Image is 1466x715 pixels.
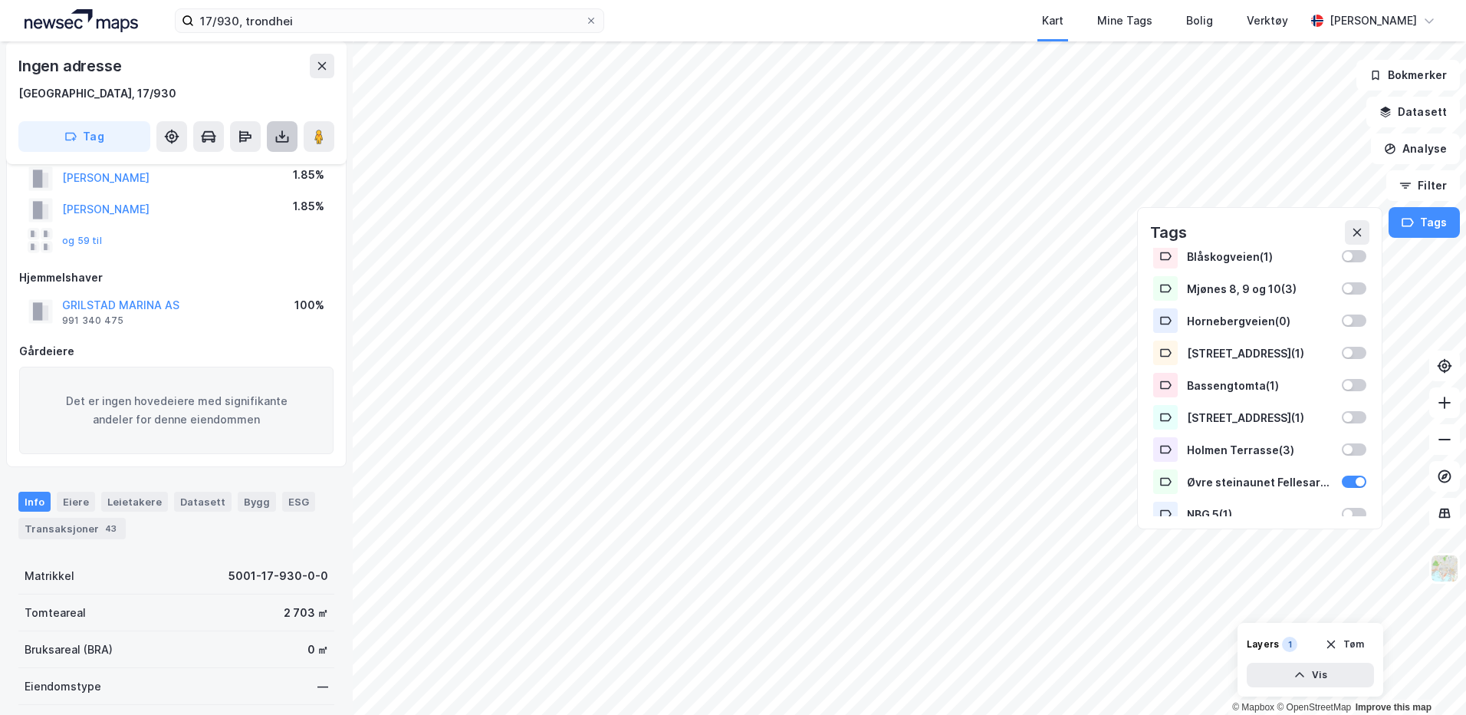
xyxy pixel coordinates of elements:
div: Transaksjoner [18,518,126,539]
div: 100% [294,296,324,315]
div: Eiere [57,492,95,512]
div: [GEOGRAPHIC_DATA], 17/930 [18,84,176,103]
div: 1.85% [293,197,324,216]
button: Vis [1247,663,1374,687]
div: Bruksareal (BRA) [25,641,113,659]
div: Info [18,492,51,512]
div: Gårdeiere [19,342,334,361]
div: Verktøy [1247,12,1288,30]
div: Øvre steinaunet Fellesareal ( 1 ) [1187,476,1333,489]
div: Tags [1150,220,1187,245]
div: Mjønes 8, 9 og 10 ( 3 ) [1187,282,1333,295]
div: 1.85% [293,166,324,184]
div: Mine Tags [1097,12,1152,30]
div: — [317,677,328,696]
div: Det er ingen hovedeiere med signifikante andeler for denne eiendommen [19,367,334,454]
input: Søk på adresse, matrikkel, gårdeiere, leietakere eller personer [194,9,585,32]
a: Improve this map [1356,702,1431,713]
div: Leietakere [101,492,168,512]
div: Ingen adresse [18,54,124,78]
div: Eiendomstype [25,677,101,696]
div: 2 703 ㎡ [284,604,328,622]
div: 1 [1282,637,1297,652]
div: [STREET_ADDRESS] ( 1 ) [1187,411,1333,424]
button: Analyse [1371,133,1460,164]
div: Matrikkel [25,567,74,585]
div: Datasett [174,492,232,512]
div: Bassengtomta ( 1 ) [1187,379,1333,392]
div: ESG [282,492,315,512]
div: Layers [1247,638,1279,651]
a: Mapbox [1232,702,1274,713]
div: Holmen Terrasse ( 3 ) [1187,443,1333,456]
button: Datasett [1366,97,1460,127]
div: 43 [102,521,120,536]
div: Blåskogveien ( 1 ) [1187,250,1333,263]
div: Bolig [1186,12,1213,30]
div: 5001-17-930-0-0 [228,567,328,585]
img: Z [1430,554,1459,583]
button: Bokmerker [1356,60,1460,91]
button: Tøm [1315,632,1374,657]
iframe: Chat Widget [1389,641,1466,715]
div: Kontrollprogram for chat [1389,641,1466,715]
button: Tags [1389,207,1460,238]
button: Filter [1386,170,1460,201]
button: Tag [18,121,150,152]
a: OpenStreetMap [1277,702,1351,713]
div: Tomteareal [25,604,86,622]
img: logo.a4113a55bc3d86da70a041830d287a7e.svg [25,9,138,32]
div: Hjemmelshaver [19,269,334,287]
div: Hornebergveien ( 0 ) [1187,315,1333,328]
div: [PERSON_NAME] [1330,12,1417,30]
div: Bygg [238,492,276,512]
div: NBG 5 ( 1 ) [1187,508,1333,521]
div: 991 340 475 [62,315,123,327]
div: 0 ㎡ [307,641,328,659]
div: Kart [1042,12,1063,30]
div: [STREET_ADDRESS] ( 1 ) [1187,347,1333,360]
